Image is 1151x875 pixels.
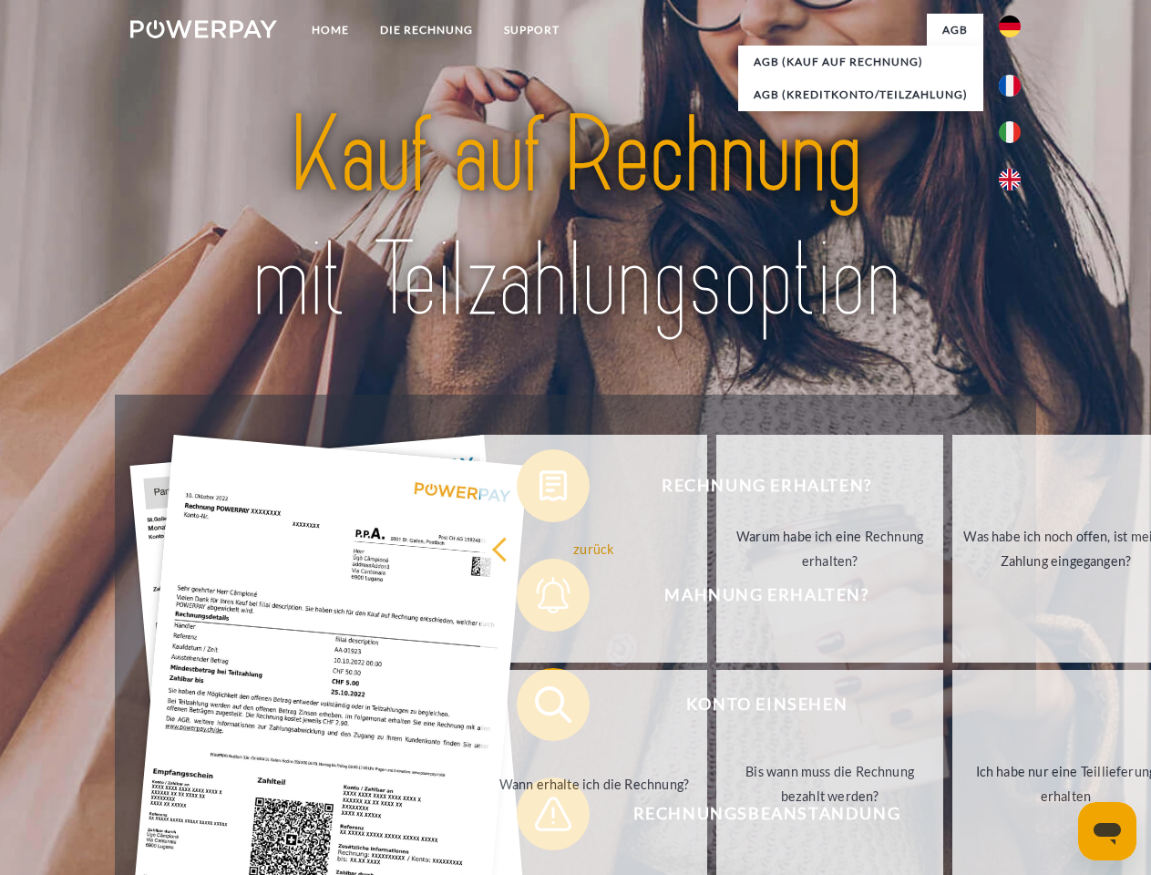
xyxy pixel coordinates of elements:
img: de [999,15,1021,37]
a: Home [296,14,365,46]
div: Wann erhalte ich die Rechnung? [491,771,696,796]
img: logo-powerpay-white.svg [130,20,277,38]
iframe: Schaltfläche zum Öffnen des Messaging-Fensters [1078,802,1136,860]
a: AGB (Kreditkonto/Teilzahlung) [738,78,983,111]
img: title-powerpay_de.svg [174,87,977,349]
a: agb [927,14,983,46]
img: en [999,169,1021,190]
img: it [999,121,1021,143]
a: AGB (Kauf auf Rechnung) [738,46,983,78]
img: fr [999,75,1021,97]
div: Warum habe ich eine Rechnung erhalten? [727,524,932,573]
div: Bis wann muss die Rechnung bezahlt werden? [727,759,932,808]
a: DIE RECHNUNG [365,14,488,46]
a: SUPPORT [488,14,575,46]
div: zurück [491,536,696,561]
